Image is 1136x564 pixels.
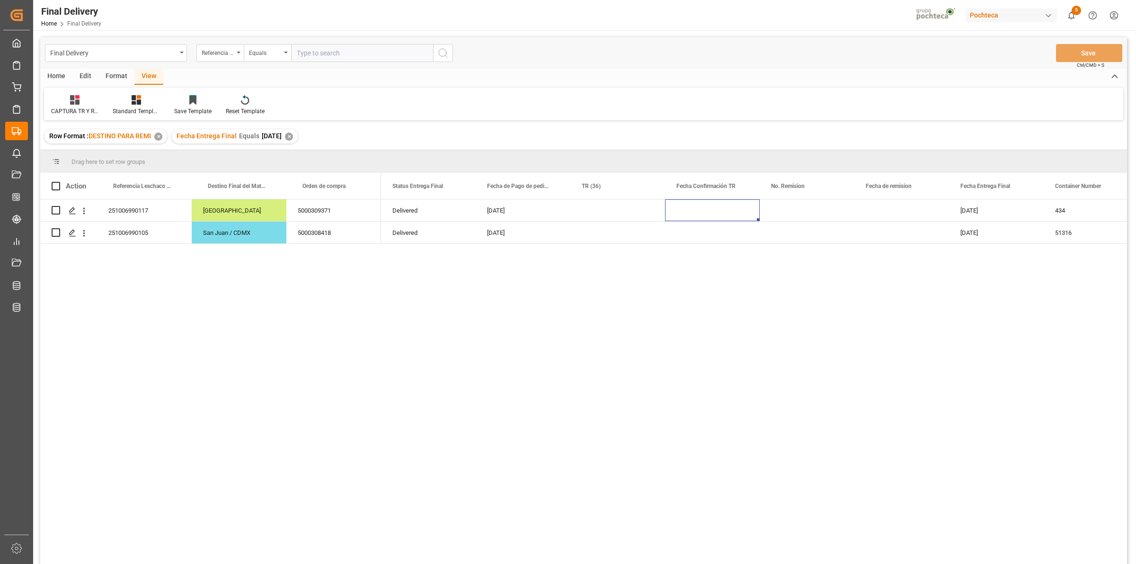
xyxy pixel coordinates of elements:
span: Fecha de remision [866,183,912,189]
a: Home [41,20,57,27]
button: show 5 new notifications [1061,5,1082,26]
span: Equals [239,132,259,140]
div: Final Delivery [50,46,177,58]
div: Action [66,182,86,190]
div: Edit [72,69,98,85]
span: TR (36) [582,183,601,189]
div: Press SPACE to select this row. [40,199,381,222]
div: 251006990105 [97,222,192,243]
div: Pochteca [966,9,1057,22]
div: Delivered [381,199,476,221]
span: [DATE] [262,132,282,140]
span: Fecha Entrega Final [177,132,237,140]
button: search button [433,44,453,62]
span: Container Number [1055,183,1101,189]
div: Home [40,69,72,85]
button: open menu [45,44,187,62]
button: Save [1056,44,1122,62]
div: Save Template [174,107,212,116]
div: Standard Templates [113,107,160,116]
div: 5000309371 [286,199,381,221]
div: 5000308418 [286,222,381,243]
div: 251006990117 [97,199,192,221]
div: Press SPACE to select this row. [40,222,381,244]
div: San Juan / CDMX [192,222,286,243]
span: DESTINO PARA REMI [89,132,151,140]
div: ✕ [285,133,293,141]
div: Final Delivery [41,4,101,18]
input: Type to search [291,44,433,62]
div: [DATE] [476,222,570,243]
div: [DATE] [476,199,570,221]
button: open menu [196,44,244,62]
div: ✕ [154,133,162,141]
span: Fecha Confirmación TR [676,183,736,189]
button: Pochteca [966,6,1061,24]
div: CAPTURA TR Y RETRASO CON ENTREGA Y SUCURSAL [51,107,98,116]
button: open menu [244,44,291,62]
div: View [134,69,163,85]
span: Fecha de Pago de pedimento [487,183,550,189]
div: Delivered [381,222,476,243]
div: Format [98,69,134,85]
span: Referencia Leschaco (Impo) [113,183,172,189]
span: Fecha Entrega Final [960,183,1010,189]
div: [DATE] [949,199,1044,221]
span: 5 [1072,6,1081,15]
span: Ctrl/CMD + S [1077,62,1104,69]
span: No. Remision [771,183,805,189]
div: Reset Template [226,107,265,116]
div: [GEOGRAPHIC_DATA] [192,199,286,221]
div: [DATE] [949,222,1044,243]
span: Row Format : [49,132,89,140]
div: Referencia Leschaco (Impo) [202,46,234,57]
span: Destino Final del Material [208,183,266,189]
button: Help Center [1082,5,1103,26]
span: Status Entrega Final [392,183,443,189]
img: pochtecaImg.jpg_1689854062.jpg [913,7,960,24]
span: Orden de compra [302,183,346,189]
div: Equals [249,46,281,57]
span: Drag here to set row groups [71,158,145,165]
